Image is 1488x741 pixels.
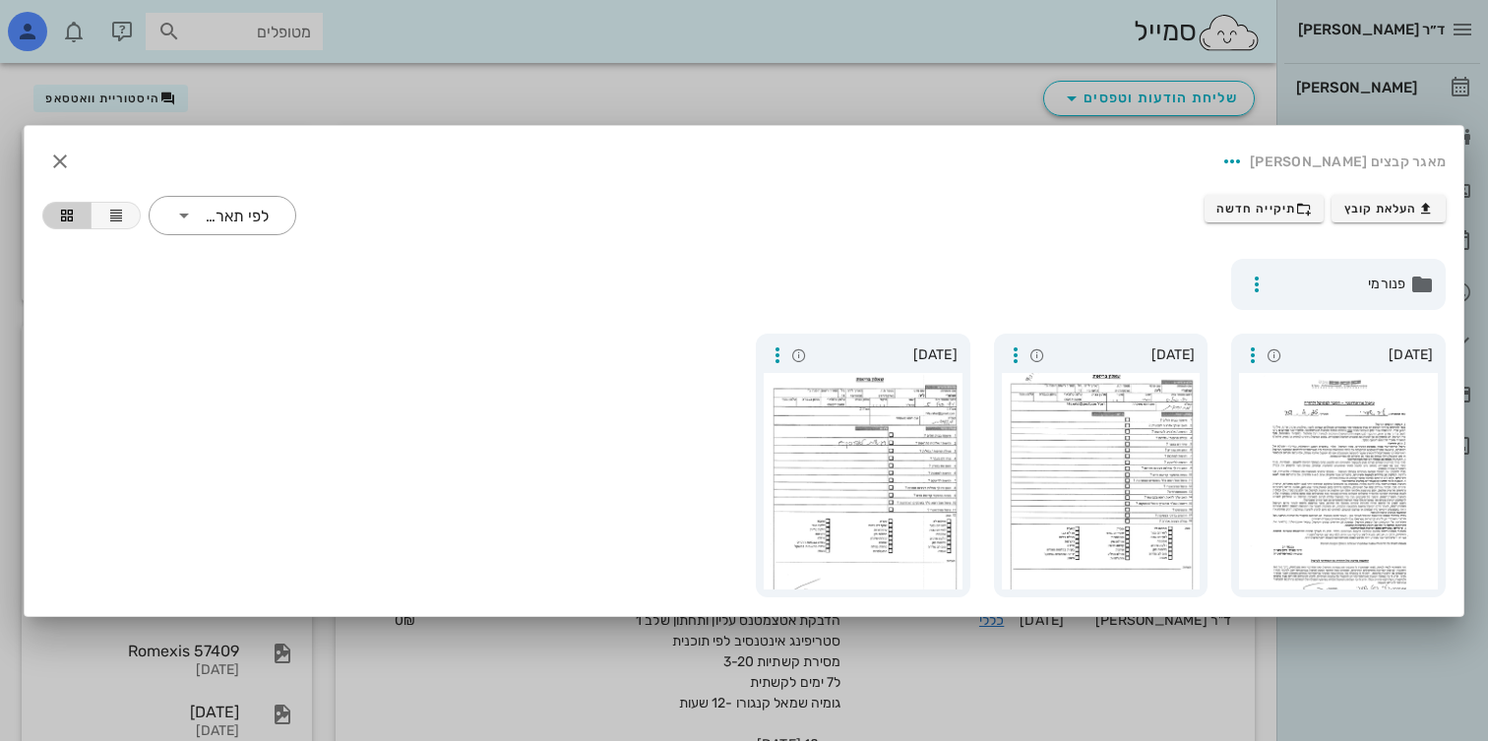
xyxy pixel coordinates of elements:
span: [DATE] [1287,344,1433,366]
button: העלאת קובץ [1332,195,1446,222]
div: לפי תאריך [149,196,296,235]
div: לפי תאריך [203,208,269,225]
span: תיקייה חדשה [1216,201,1312,216]
span: העלאת קובץ [1344,201,1434,216]
span: פנורמי [1275,274,1405,295]
span: [DATE] [812,344,958,366]
button: תיקייה חדשה [1205,195,1325,222]
span: [DATE] [1050,344,1196,366]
